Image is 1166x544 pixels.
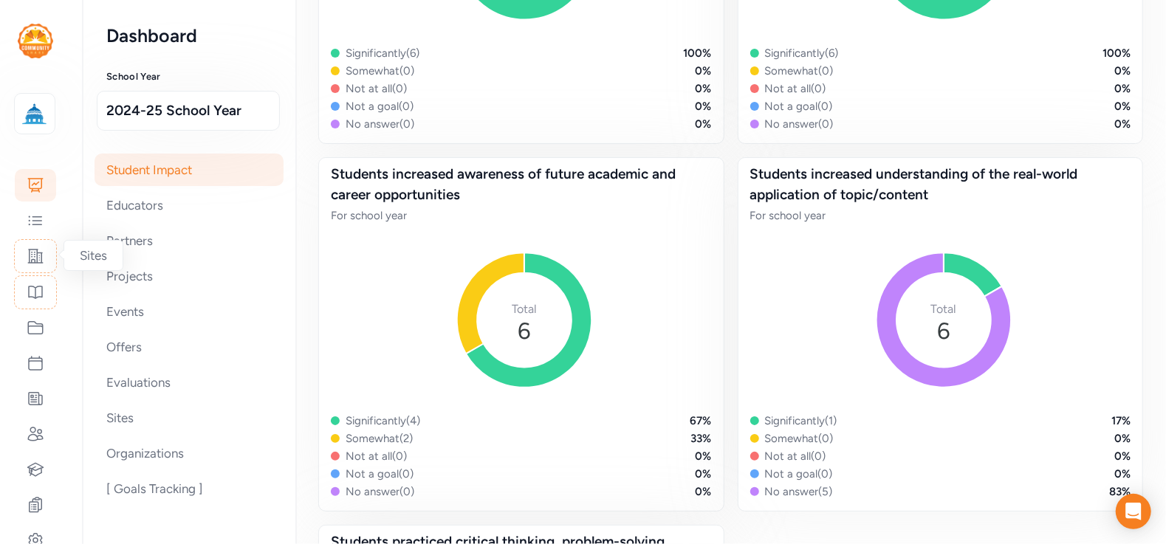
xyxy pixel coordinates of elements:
[95,472,284,505] div: [ Goals Tracking ]
[696,81,712,96] div: 0 %
[95,224,284,257] div: Partners
[1114,63,1131,78] div: 0 %
[696,99,712,114] div: 0 %
[346,99,414,114] div: Not a goal ( 0 )
[97,91,280,131] button: 2024-25 School Year
[765,466,833,481] div: Not a goal ( 0 )
[95,189,284,221] div: Educators
[346,466,414,481] div: Not a goal ( 0 )
[765,81,826,96] div: Not at all ( 0 )
[765,449,826,464] div: Not at all ( 0 )
[95,295,284,328] div: Events
[95,437,284,469] div: Organizations
[696,63,712,78] div: 0 %
[346,63,414,78] div: Somewhat ( 0 )
[346,81,407,96] div: Not at all ( 0 )
[765,46,839,61] div: Significantly ( 6 )
[1111,413,1131,428] div: 17 %
[95,260,284,292] div: Projects
[1114,117,1131,131] div: 0 %
[106,100,270,121] span: 2024-25 School Year
[95,154,284,186] div: Student Impact
[1114,466,1131,481] div: 0 %
[750,164,1131,205] div: Students increased understanding of the real-world application of topic/content
[691,431,712,446] div: 33 %
[106,24,272,47] h2: Dashboard
[765,413,837,428] div: Significantly ( 1 )
[18,24,53,58] img: logo
[331,164,712,205] div: Students increased awareness of future academic and career opportunities
[1109,484,1131,499] div: 83 %
[95,366,284,399] div: Evaluations
[95,331,284,363] div: Offers
[696,484,712,499] div: 0 %
[346,46,419,61] div: Significantly ( 6 )
[696,117,712,131] div: 0 %
[765,117,834,131] div: No answer ( 0 )
[684,46,712,61] div: 100 %
[331,208,712,223] div: For school year
[690,413,712,428] div: 67 %
[18,97,51,130] img: logo
[1114,81,1131,96] div: 0 %
[765,431,834,446] div: Somewhat ( 0 )
[765,484,833,499] div: No answer ( 5 )
[1116,494,1151,529] div: Open Intercom Messenger
[765,99,833,114] div: Not a goal ( 0 )
[346,413,420,428] div: Significantly ( 4 )
[346,117,414,131] div: No answer ( 0 )
[346,431,413,446] div: Somewhat ( 2 )
[765,63,834,78] div: Somewhat ( 0 )
[696,449,712,464] div: 0 %
[1114,99,1131,114] div: 0 %
[696,466,712,481] div: 0 %
[1114,449,1131,464] div: 0 %
[346,484,414,499] div: No answer ( 0 )
[1114,431,1131,446] div: 0 %
[346,449,407,464] div: Not at all ( 0 )
[1102,46,1131,61] div: 100 %
[106,71,272,83] h3: School Year
[750,208,1131,223] div: For school year
[95,402,284,434] div: Sites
